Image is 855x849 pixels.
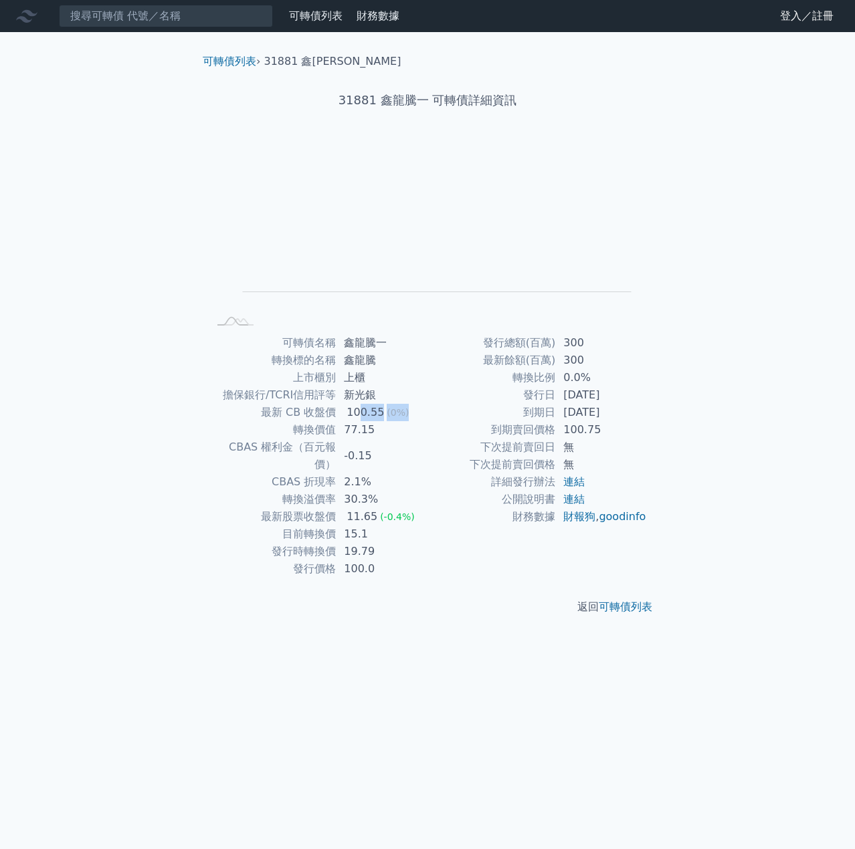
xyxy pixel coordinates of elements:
a: 財報狗 [563,510,595,523]
li: › [203,53,260,70]
a: 可轉債列表 [599,600,652,613]
td: 詳細發行辦法 [427,473,555,491]
td: 19.79 [336,543,427,560]
span: (-0.4%) [380,511,415,522]
td: 300 [555,352,647,369]
td: 下次提前賣回日 [427,439,555,456]
td: 最新股票收盤價 [208,508,336,525]
li: 31881 鑫[PERSON_NAME] [264,53,401,70]
td: 100.0 [336,560,427,578]
h1: 31881 鑫龍騰一 可轉債詳細資訊 [192,91,663,110]
td: 發行日 [427,386,555,404]
td: 新光銀 [336,386,427,404]
td: 轉換比例 [427,369,555,386]
a: 連結 [563,493,585,505]
a: 連結 [563,475,585,488]
g: Chart [230,152,632,312]
td: 發行總額(百萬) [427,334,555,352]
td: 2.1% [336,473,427,491]
td: CBAS 權利金（百元報價） [208,439,336,473]
td: 轉換溢價率 [208,491,336,508]
div: 100.55 [344,404,387,421]
td: 公開說明書 [427,491,555,508]
td: 發行時轉換價 [208,543,336,560]
td: 0.0% [555,369,647,386]
td: 擔保銀行/TCRI信用評等 [208,386,336,404]
td: CBAS 折現率 [208,473,336,491]
td: 300 [555,334,647,352]
a: 可轉債列表 [203,55,256,68]
td: 最新餘額(百萬) [427,352,555,369]
td: 到期賣回價格 [427,421,555,439]
a: 可轉債列表 [289,9,343,22]
iframe: Chat Widget [788,785,855,849]
a: 登入／註冊 [769,5,844,27]
div: 聊天小工具 [788,785,855,849]
td: 無 [555,456,647,473]
td: [DATE] [555,386,647,404]
td: 77.15 [336,421,427,439]
div: 11.65 [344,508,380,525]
a: 財務數據 [357,9,399,22]
td: 到期日 [427,404,555,421]
td: 鑫龍騰一 [336,334,427,352]
td: [DATE] [555,404,647,421]
td: 15.1 [336,525,427,543]
td: 無 [555,439,647,456]
p: 返回 [192,599,663,615]
td: 最新 CB 收盤價 [208,404,336,421]
td: 財務數據 [427,508,555,525]
td: 下次提前賣回價格 [427,456,555,473]
td: 鑫龍騰 [336,352,427,369]
input: 搜尋可轉債 代號／名稱 [59,5,273,27]
td: 轉換價值 [208,421,336,439]
td: 可轉債名稱 [208,334,336,352]
td: 上市櫃別 [208,369,336,386]
td: 100.75 [555,421,647,439]
a: goodinfo [599,510,646,523]
td: 30.3% [336,491,427,508]
td: 發行價格 [208,560,336,578]
td: , [555,508,647,525]
td: 目前轉換價 [208,525,336,543]
span: (0%) [387,407,409,418]
td: 轉換標的名稱 [208,352,336,369]
td: 上櫃 [336,369,427,386]
td: -0.15 [336,439,427,473]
